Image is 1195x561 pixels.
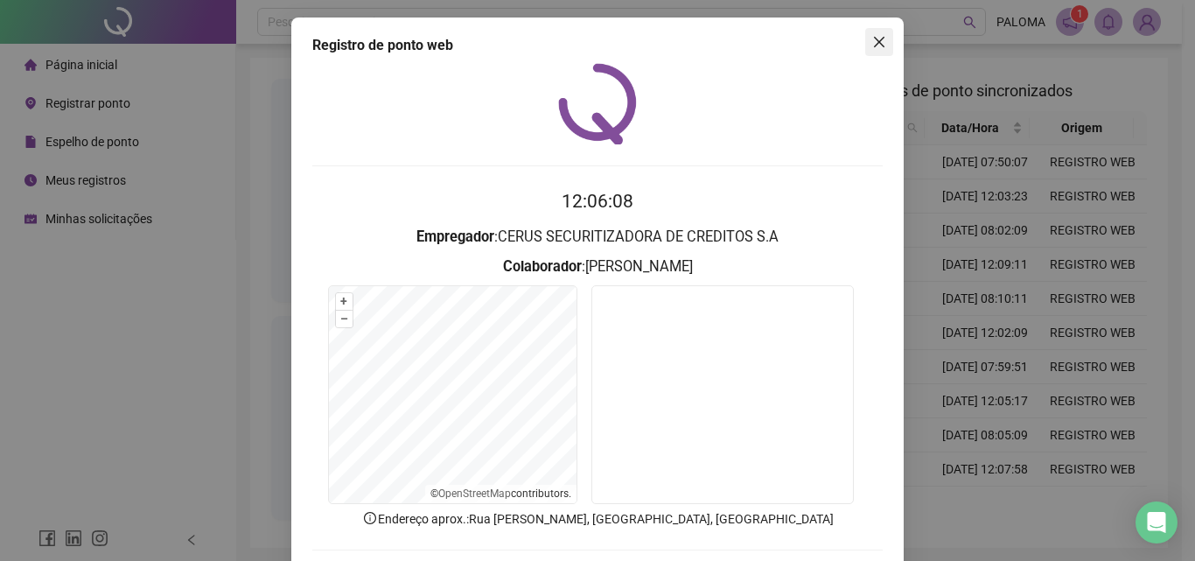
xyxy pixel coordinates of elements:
[562,191,633,212] time: 12:06:08
[312,226,883,249] h3: : CERUS SECURITIZADORA DE CREDITOS S.A
[1136,501,1178,543] div: Open Intercom Messenger
[558,63,637,144] img: QRPoint
[416,228,494,245] strong: Empregador
[438,487,511,500] a: OpenStreetMap
[362,510,378,526] span: info-circle
[312,509,883,529] p: Endereço aprox. : Rua [PERSON_NAME], [GEOGRAPHIC_DATA], [GEOGRAPHIC_DATA]
[865,28,893,56] button: Close
[312,35,883,56] div: Registro de ponto web
[503,258,582,275] strong: Colaborador
[336,293,353,310] button: +
[336,311,353,327] button: –
[872,35,886,49] span: close
[312,256,883,278] h3: : [PERSON_NAME]
[430,487,571,500] li: © contributors.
